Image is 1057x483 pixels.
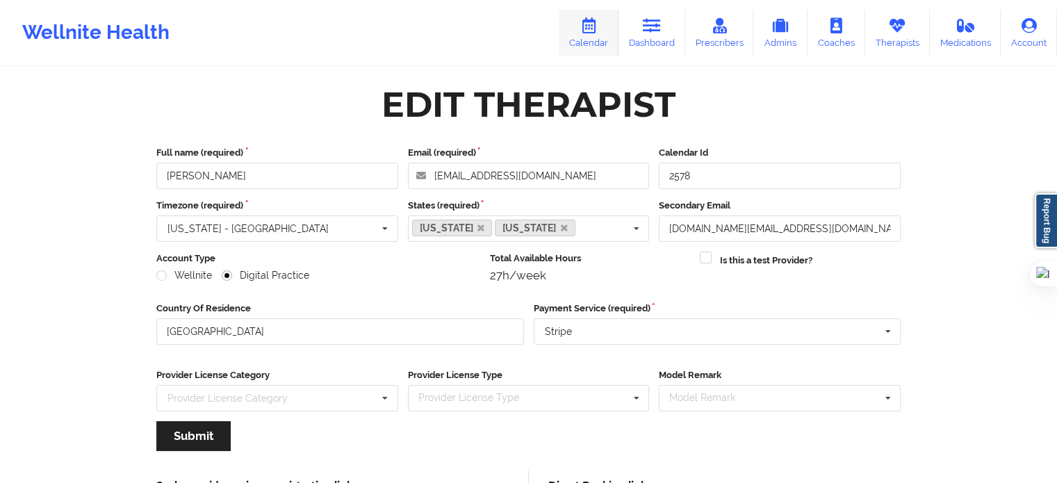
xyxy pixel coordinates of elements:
[415,390,539,406] div: Provider License Type
[156,270,212,281] label: Wellnite
[167,393,288,403] div: Provider License Category
[156,421,231,451] button: Submit
[167,224,329,234] div: [US_STATE] - [GEOGRAPHIC_DATA]
[408,146,650,160] label: Email (required)
[156,146,398,160] label: Full name (required)
[618,10,685,56] a: Dashboard
[666,390,755,406] div: Model Remark
[865,10,930,56] a: Therapists
[382,83,675,126] div: Edit Therapist
[659,163,901,189] input: Calendar Id
[753,10,808,56] a: Admins
[534,302,901,316] label: Payment Service (required)
[490,268,691,282] div: 27h/week
[659,215,901,242] input: Email
[659,368,901,382] label: Model Remark
[408,163,650,189] input: Email address
[490,252,691,265] label: Total Available Hours
[156,302,524,316] label: Country Of Residence
[930,10,1001,56] a: Medications
[412,220,493,236] a: [US_STATE]
[1001,10,1057,56] a: Account
[685,10,754,56] a: Prescribers
[156,199,398,213] label: Timezone (required)
[720,254,812,268] label: Is this a test Provider?
[659,146,901,160] label: Calendar Id
[545,327,572,336] div: Stripe
[808,10,865,56] a: Coaches
[559,10,618,56] a: Calendar
[156,252,480,265] label: Account Type
[408,368,650,382] label: Provider License Type
[659,199,901,213] label: Secondary Email
[1035,193,1057,248] a: Report Bug
[156,163,398,189] input: Full name
[495,220,575,236] a: [US_STATE]
[408,199,650,213] label: States (required)
[156,368,398,382] label: Provider License Category
[222,270,309,281] label: Digital Practice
